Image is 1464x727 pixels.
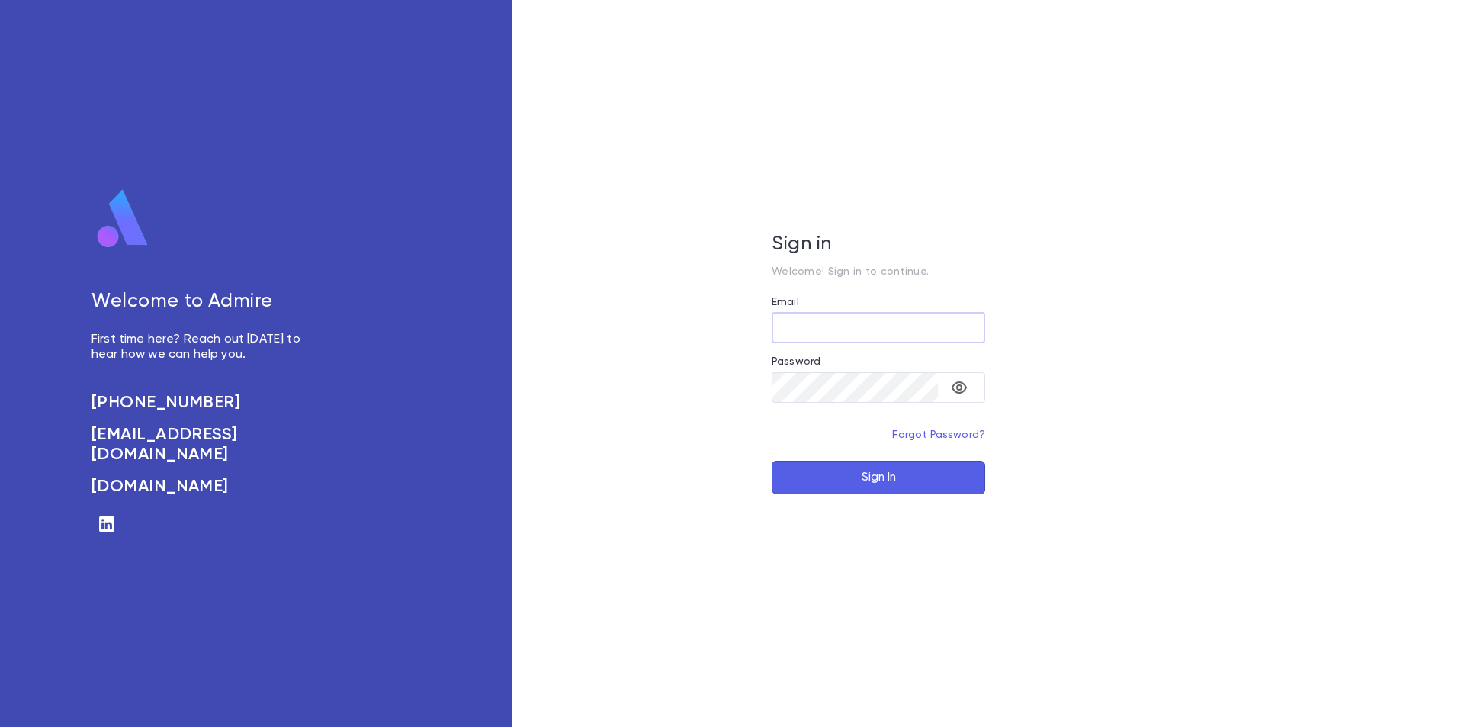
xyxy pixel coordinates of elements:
a: Forgot Password? [892,429,985,440]
p: Welcome! Sign in to continue. [772,265,985,278]
a: [PHONE_NUMBER] [91,393,317,413]
h5: Sign in [772,233,985,256]
a: [DOMAIN_NAME] [91,477,317,497]
a: [EMAIL_ADDRESS][DOMAIN_NAME] [91,425,317,465]
label: Password [772,355,820,368]
img: logo [91,188,154,249]
button: toggle password visibility [944,372,974,403]
button: Sign In [772,461,985,494]
label: Email [772,296,799,308]
p: First time here? Reach out [DATE] to hear how we can help you. [91,332,317,362]
h5: Welcome to Admire [91,291,317,314]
